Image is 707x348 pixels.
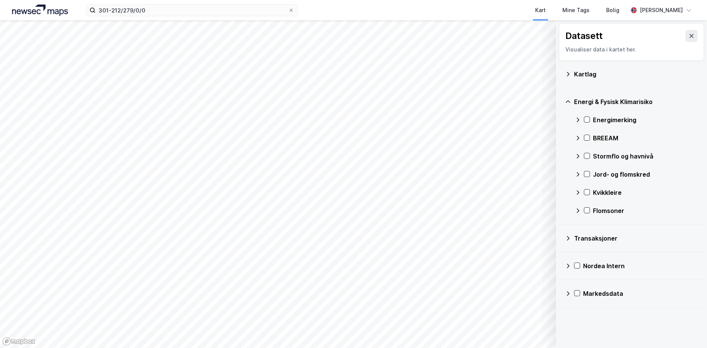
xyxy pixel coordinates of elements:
div: Transaksjoner [574,234,698,243]
div: Bolig [606,6,619,15]
div: Energi & Fysisk Klimarisiko [574,97,698,106]
div: Energimerking [593,115,698,124]
div: Markedsdata [583,289,698,298]
div: Jord- og flomskred [593,170,698,179]
div: Kartlag [574,70,698,79]
div: [PERSON_NAME] [640,6,683,15]
a: Mapbox homepage [2,337,36,346]
div: Datasett [565,30,603,42]
div: Kvikkleire [593,188,698,197]
div: BREEAM [593,134,698,143]
div: Kart [535,6,546,15]
input: Søk på adresse, matrikkel, gårdeiere, leietakere eller personer [96,5,288,16]
img: logo.a4113a55bc3d86da70a041830d287a7e.svg [12,5,68,16]
div: Stormflo og havnivå [593,152,698,161]
div: Flomsoner [593,206,698,215]
div: Nordea Intern [583,261,698,270]
div: Mine Tags [562,6,590,15]
iframe: Chat Widget [669,312,707,348]
div: Visualiser data i kartet her. [565,45,698,54]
